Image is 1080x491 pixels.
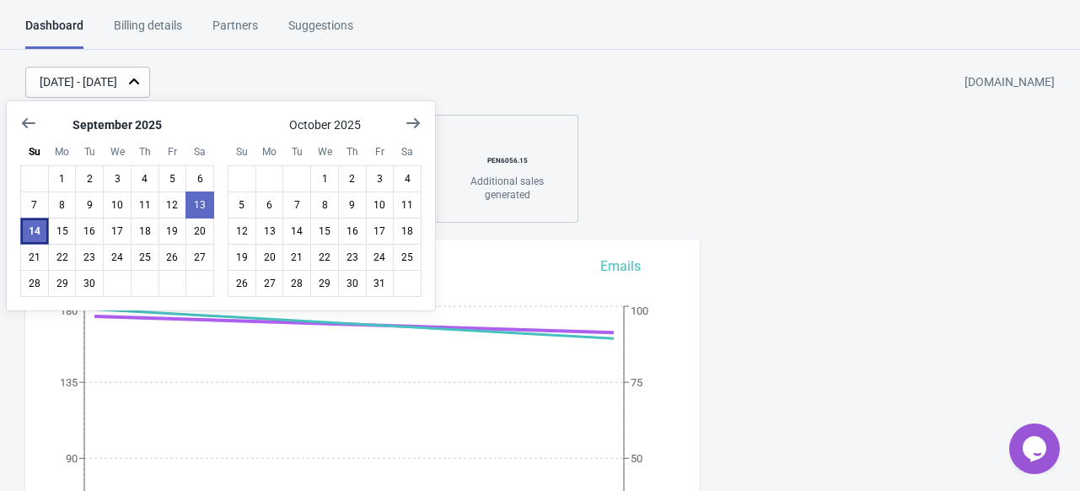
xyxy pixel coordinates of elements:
[338,192,367,219] button: October 9 2025
[393,165,422,192] button: October 4 2025
[131,218,159,245] button: September 18 2025
[631,305,648,317] tspan: 100
[48,138,77,166] div: Monday
[366,138,395,166] div: Friday
[631,376,642,389] tspan: 75
[228,244,256,271] button: October 19 2025
[310,138,339,166] div: Wednesday
[20,244,49,271] button: September 21 2025
[310,270,339,297] button: October 29 2025
[366,270,395,297] button: October 31 2025
[185,218,214,245] button: September 20 2025
[310,218,339,245] button: October 15 2025
[288,17,353,46] div: Suggestions
[75,218,104,245] button: September 16 2025
[228,192,256,219] button: October 5 2025
[103,138,132,166] div: Wednesday
[185,244,214,271] button: September 27 2025
[1009,424,1063,474] iframe: chat widget
[631,452,642,465] tspan: 50
[338,270,367,297] button: October 30 2025
[48,244,77,271] button: September 22 2025
[159,218,187,245] button: September 19 2025
[255,244,284,271] button: October 20 2025
[310,165,339,192] button: October 1 2025
[103,218,132,245] button: September 17 2025
[310,244,339,271] button: October 22 2025
[393,192,422,219] button: October 11 2025
[366,218,395,245] button: October 17 2025
[255,138,284,166] div: Monday
[228,138,256,166] div: Sunday
[282,218,311,245] button: October 14 2025
[366,165,395,192] button: October 3 2025
[338,218,367,245] button: October 16 2025
[212,17,258,46] div: Partners
[282,270,311,297] button: October 28 2025
[338,165,367,192] button: October 2 2025
[75,165,104,192] button: September 2 2025
[185,138,214,166] div: Saturday
[75,138,104,166] div: Tuesday
[159,138,187,166] div: Friday
[282,138,311,166] div: Tuesday
[393,244,422,271] button: October 25 2025
[393,138,422,166] div: Saturday
[48,218,77,245] button: September 15 2025
[455,148,559,175] div: PEN 6056.15
[282,244,311,271] button: October 21 2025
[20,218,49,245] button: Today September 14 2025
[310,192,339,219] button: October 8 2025
[75,192,104,219] button: September 9 2025
[13,108,44,138] button: Show previous month, August 2025
[60,376,78,389] tspan: 135
[131,165,159,192] button: September 4 2025
[48,192,77,219] button: September 8 2025
[255,218,284,245] button: October 13 2025
[366,244,395,271] button: October 24 2025
[159,192,187,219] button: September 12 2025
[255,192,284,219] button: October 6 2025
[103,244,132,271] button: September 24 2025
[75,270,104,297] button: September 30 2025
[20,138,49,166] div: Sunday
[103,192,132,219] button: September 10 2025
[366,192,395,219] button: October 10 2025
[20,192,49,219] button: September 7 2025
[185,192,214,219] button: September 13 2025
[20,270,49,297] button: September 28 2025
[338,138,367,166] div: Thursday
[66,452,78,465] tspan: 90
[25,17,83,49] div: Dashboard
[159,244,187,271] button: September 26 2025
[114,17,182,46] div: Billing details
[48,165,77,192] button: September 1 2025
[255,270,284,297] button: October 27 2025
[103,165,132,192] button: September 3 2025
[131,192,159,219] button: September 11 2025
[398,108,428,138] button: Show next month, November 2025
[455,175,559,202] div: Additional sales generated
[131,244,159,271] button: September 25 2025
[185,165,214,192] button: September 6 2025
[228,270,256,297] button: October 26 2025
[159,165,187,192] button: September 5 2025
[393,218,422,245] button: October 18 2025
[40,73,117,91] div: [DATE] - [DATE]
[48,270,77,297] button: September 29 2025
[131,138,159,166] div: Thursday
[75,244,104,271] button: September 23 2025
[964,67,1055,98] div: [DOMAIN_NAME]
[338,244,367,271] button: October 23 2025
[282,192,311,219] button: October 7 2025
[228,218,256,245] button: October 12 2025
